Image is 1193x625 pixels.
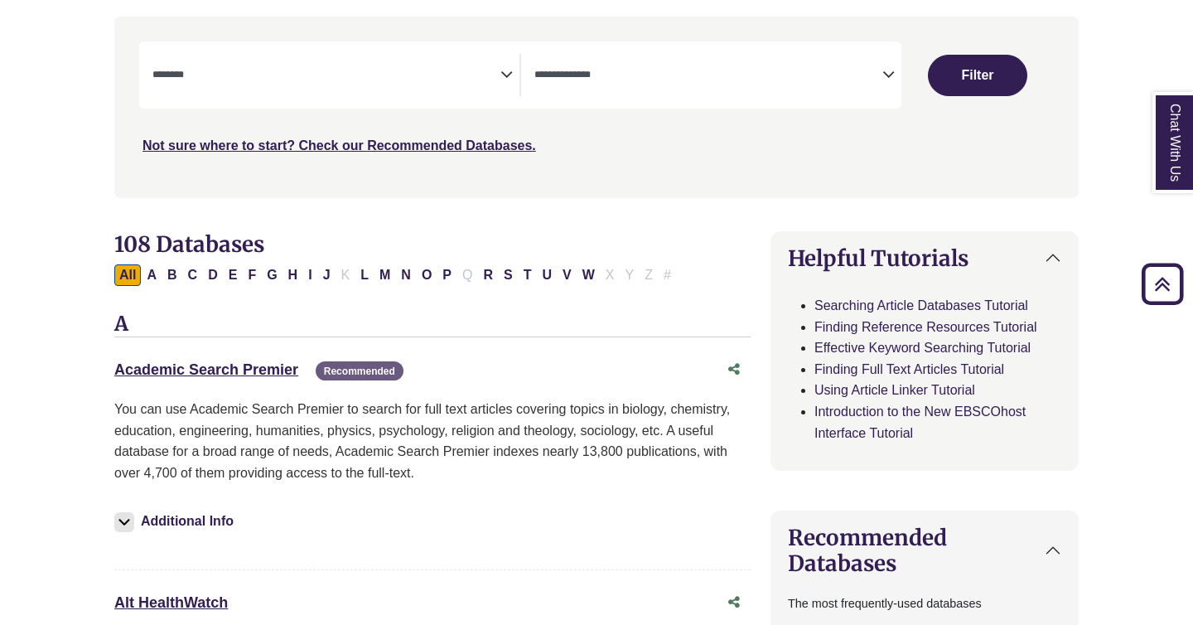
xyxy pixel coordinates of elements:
[814,405,1026,440] a: Introduction to the New EBSCOhost Interface Tutorial
[142,138,536,153] a: Not sure where to start? Check our Recommended Databases.
[114,594,228,611] a: Alt HealthWatch
[114,361,298,378] a: Academic Search Premier
[142,264,162,286] button: Filter Results A
[374,264,395,286] button: Filter Results M
[396,264,416,286] button: Filter Results N
[814,383,975,397] a: Using Article Linker Tutorial
[499,264,518,286] button: Filter Results S
[224,264,243,286] button: Filter Results E
[717,354,751,385] button: Share this database
[814,298,1028,312] a: Searching Article Databases Tutorial
[183,264,203,286] button: Filter Results C
[262,264,282,286] button: Filter Results G
[928,55,1027,96] button: Submit for Search Results
[114,312,751,337] h3: A
[478,264,498,286] button: Filter Results R
[114,510,239,533] button: Additional Info
[114,230,264,258] span: 108 Databases
[717,587,751,618] button: Share this database
[316,361,403,380] span: Recommended
[558,264,577,286] button: Filter Results V
[152,70,500,83] textarea: Search
[318,264,336,286] button: Filter Results J
[534,70,882,83] textarea: Search
[814,320,1037,334] a: Finding Reference Resources Tutorial
[771,232,1078,284] button: Helpful Tutorials
[203,264,223,286] button: Filter Results D
[1136,273,1189,295] a: Back to Top
[114,399,751,483] p: You can use Academic Search Premier to search for full text articles covering topics in biology, ...
[814,362,1004,376] a: Finding Full Text Articles Tutorial
[114,264,141,286] button: All
[771,511,1078,589] button: Recommended Databases
[577,264,600,286] button: Filter Results W
[788,594,1061,613] p: The most frequently-used databases
[417,264,437,286] button: Filter Results O
[114,267,678,281] div: Alpha-list to filter by first letter of database name
[519,264,537,286] button: Filter Results T
[303,264,316,286] button: Filter Results I
[243,264,261,286] button: Filter Results F
[162,264,182,286] button: Filter Results B
[114,17,1079,197] nav: Search filters
[355,264,374,286] button: Filter Results L
[437,264,456,286] button: Filter Results P
[537,264,557,286] button: Filter Results U
[283,264,303,286] button: Filter Results H
[814,341,1031,355] a: Effective Keyword Searching Tutorial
